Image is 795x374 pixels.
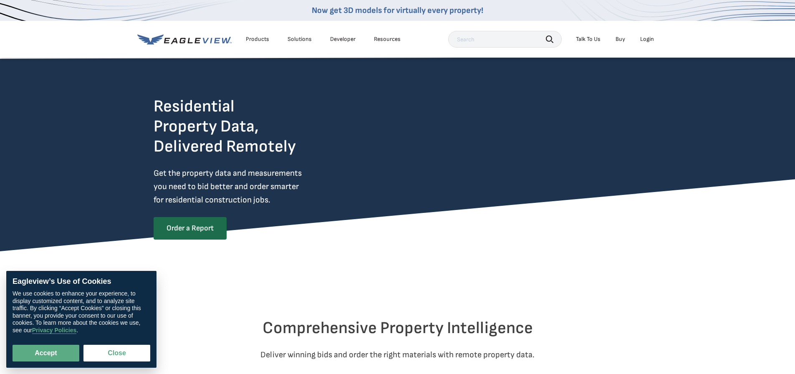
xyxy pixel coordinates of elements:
[13,291,150,334] div: We use cookies to enhance your experience, to display customized content, and to analyze site tra...
[13,277,150,286] div: Eagleview’s Use of Cookies
[154,167,336,207] p: Get the property data and measurements you need to bid better and order smarter for residential c...
[374,35,401,43] div: Resources
[154,318,642,338] h2: Comprehensive Property Intelligence
[246,35,269,43] div: Products
[576,35,601,43] div: Talk To Us
[83,345,150,361] button: Close
[288,35,312,43] div: Solutions
[154,217,227,240] a: Order a Report
[640,35,654,43] div: Login
[154,348,642,361] p: Deliver winning bids and order the right materials with remote property data.
[13,345,79,361] button: Accept
[448,31,562,48] input: Search
[312,5,483,15] a: Now get 3D models for virtually every property!
[616,35,625,43] a: Buy
[154,96,296,157] h2: Residential Property Data, Delivered Remotely
[32,327,77,334] a: Privacy Policies
[330,35,356,43] a: Developer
